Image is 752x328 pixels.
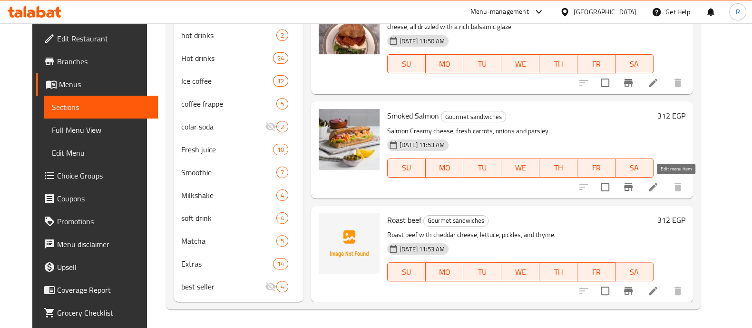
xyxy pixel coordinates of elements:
[181,235,276,247] span: Matcha
[426,54,464,73] button: MO
[319,213,380,274] img: Roast beef
[273,145,288,154] span: 10
[467,57,498,71] span: TU
[276,30,288,41] div: items
[277,122,288,131] span: 2
[52,147,150,159] span: Edit Menu
[647,285,659,297] a: Edit menu item
[387,213,421,227] span: Roast beef
[276,189,288,201] div: items
[619,265,650,279] span: SA
[57,284,150,296] span: Coverage Report
[57,56,150,67] span: Branches
[174,229,303,252] div: Matcha5
[396,245,449,254] span: [DATE] 11:53 AM
[273,54,288,63] span: 24
[577,262,615,281] button: FR
[59,79,150,90] span: Menus
[430,57,460,71] span: MO
[615,159,654,178] button: SA
[36,164,158,187] a: Choice Groups
[463,159,501,178] button: TU
[463,262,501,281] button: TU
[467,265,498,279] span: TU
[181,30,276,41] span: hot drinks
[44,141,158,164] a: Edit Menu
[181,258,273,269] span: Extras
[581,265,612,279] span: FR
[595,73,615,93] span: Select to update
[174,252,303,275] div: Extras14
[181,167,276,178] span: Smoothie
[181,189,276,201] span: Milkshake
[426,159,464,178] button: MO
[44,119,158,141] a: Full Menu View
[735,7,740,17] span: R
[501,54,539,73] button: WE
[174,184,303,207] div: Milkshake4
[577,159,615,178] button: FR
[174,207,303,229] div: soft drink4
[619,57,650,71] span: SA
[273,144,288,155] div: items
[391,265,422,279] span: SU
[387,229,654,241] p: Roast beef with cheddar cheese, lettuce, pickles, and thyme.
[505,161,536,175] span: WE
[57,33,150,44] span: Edit Restaurant
[615,262,654,281] button: SA
[539,54,577,73] button: TH
[470,6,529,18] div: Menu-management
[441,111,506,122] span: Gourmet sandwiches
[666,71,689,94] button: delete
[276,98,288,109] div: items
[36,256,158,278] a: Upsell
[265,281,276,292] svg: Inactive section
[174,161,303,184] div: Smoothie7
[36,187,158,210] a: Coupons
[666,176,689,199] button: delete
[441,111,506,122] div: Gourmet sandwiches
[36,210,158,233] a: Promotions
[387,262,426,281] button: SU
[581,57,612,71] span: FR
[174,138,303,161] div: Fresh juice10
[273,75,288,87] div: items
[52,101,150,113] span: Sections
[277,214,288,223] span: 4
[277,99,288,109] span: 5
[57,216,150,227] span: Promotions
[181,281,265,292] span: best seller
[617,176,640,199] button: Branch-specific-item
[543,57,574,71] span: TH
[181,121,265,132] div: colar soda
[543,161,574,175] span: TH
[277,237,288,246] span: 5
[501,159,539,178] button: WE
[430,161,460,175] span: MO
[391,57,422,71] span: SU
[657,213,685,227] h6: 312 EGP
[277,191,288,200] span: 4
[57,307,150,318] span: Grocery Checklist
[57,239,150,250] span: Menu disclaimer
[505,265,536,279] span: WE
[181,75,273,87] span: Ice coffee
[273,259,288,268] span: 14
[181,144,273,155] div: Fresh juice
[463,54,501,73] button: TU
[36,27,158,50] a: Edit Restaurant
[501,262,539,281] button: WE
[174,92,303,115] div: coffee frappe5
[666,279,689,302] button: delete
[174,70,303,92] div: Ice coffee12
[581,161,612,175] span: FR
[57,261,150,273] span: Upsell
[181,212,276,224] span: soft drink
[273,52,288,64] div: items
[277,31,288,40] span: 2
[276,235,288,247] div: items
